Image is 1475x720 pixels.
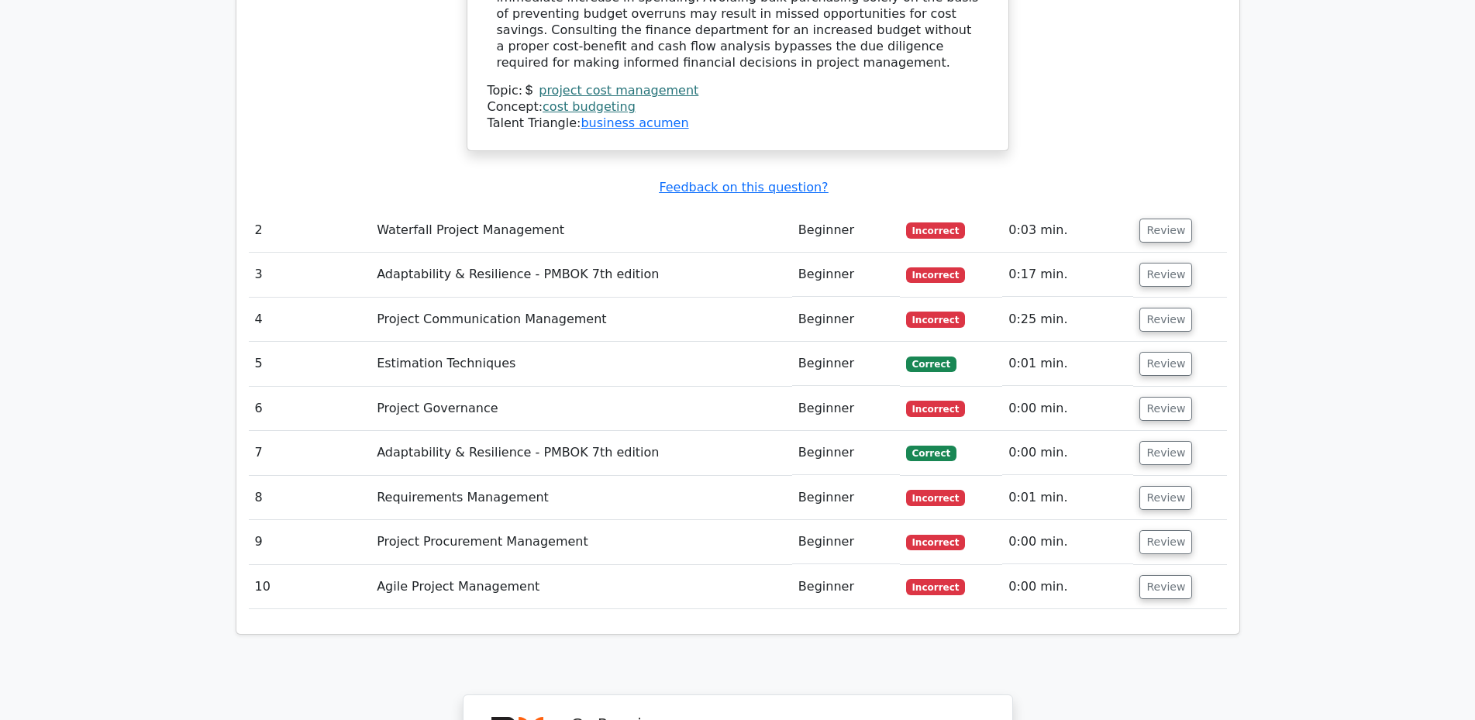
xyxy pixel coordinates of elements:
td: Adaptability & Resilience - PMBOK 7th edition [370,253,792,297]
button: Review [1139,397,1192,421]
td: 0:25 min. [1002,298,1133,342]
td: 5 [249,342,371,386]
div: Concept: [488,99,988,115]
td: Adaptability & Resilience - PMBOK 7th edition [370,431,792,475]
span: Incorrect [906,312,966,327]
button: Review [1139,441,1192,465]
td: 0:00 min. [1002,565,1133,609]
td: Project Communication Management [370,298,792,342]
a: cost budgeting [543,99,636,114]
span: Incorrect [906,490,966,505]
td: Beginner [792,298,900,342]
a: project cost management [539,83,698,98]
td: 6 [249,387,371,431]
td: Beginner [792,208,900,253]
button: Review [1139,219,1192,243]
td: Beginner [792,253,900,297]
td: Beginner [792,520,900,564]
td: 3 [249,253,371,297]
button: Review [1139,530,1192,554]
td: 8 [249,476,371,520]
td: 9 [249,520,371,564]
div: Topic: [488,83,988,99]
span: Incorrect [906,579,966,594]
td: 10 [249,565,371,609]
span: Incorrect [906,267,966,283]
td: Estimation Techniques [370,342,792,386]
td: Requirements Management [370,476,792,520]
td: Waterfall Project Management [370,208,792,253]
td: 7 [249,431,371,475]
span: Correct [906,446,956,461]
td: 0:00 min. [1002,520,1133,564]
td: 0:00 min. [1002,387,1133,431]
td: 0:01 min. [1002,342,1133,386]
td: 0:17 min. [1002,253,1133,297]
td: 0:01 min. [1002,476,1133,520]
td: 4 [249,298,371,342]
td: Beginner [792,342,900,386]
button: Review [1139,263,1192,287]
button: Review [1139,308,1192,332]
div: Talent Triangle: [488,83,988,131]
button: Review [1139,575,1192,599]
span: Correct [906,357,956,372]
span: Incorrect [906,401,966,416]
td: Agile Project Management [370,565,792,609]
button: Review [1139,486,1192,510]
span: Incorrect [906,222,966,238]
td: Beginner [792,387,900,431]
td: 2 [249,208,371,253]
td: Project Procurement Management [370,520,792,564]
td: Beginner [792,565,900,609]
a: business acumen [581,115,688,130]
a: Feedback on this question? [659,180,828,195]
span: Incorrect [906,535,966,550]
td: Project Governance [370,387,792,431]
td: Beginner [792,476,900,520]
button: Review [1139,352,1192,376]
td: 0:03 min. [1002,208,1133,253]
td: Beginner [792,431,900,475]
td: 0:00 min. [1002,431,1133,475]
